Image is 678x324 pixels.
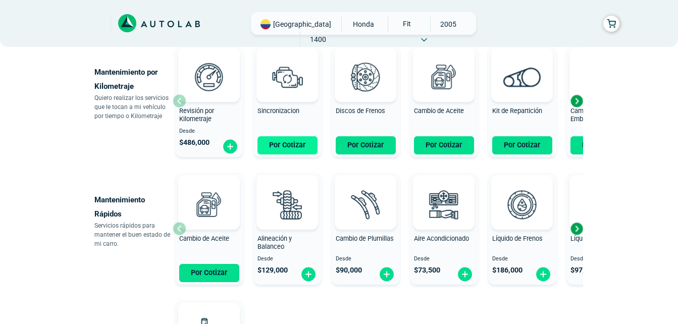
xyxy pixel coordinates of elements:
img: AD0BCuuxAAAAAElFTkSuQmCC [507,49,537,80]
span: Cambio de Kit de Embrague [570,107,618,123]
span: Cambio de Aceite [414,107,464,115]
img: AD0BCuuxAAAAAElFTkSuQmCC [194,49,224,80]
span: Desde [414,256,474,262]
span: Aire Acondicionado [414,235,469,242]
span: Líquido Refrigerante [570,235,628,242]
button: Por Cotizar [257,136,318,154]
button: Kit de Repartición Por Cotizar [488,45,556,157]
span: $ 73,500 [414,266,440,275]
button: Aire Acondicionado Desde $73,500 [410,173,478,285]
button: Líquido Refrigerante Desde $97,300 [566,173,635,285]
button: Por Cotizar [492,136,552,154]
img: AD0BCuuxAAAAAElFTkSuQmCC [507,177,537,207]
img: liquido_refrigerante-v3.svg [578,182,622,227]
div: Next slide [569,221,584,236]
span: $ 90,000 [336,266,362,275]
button: Revisión por Kilometraje Desde $486,000 [175,45,243,157]
img: fi_plus-circle2.svg [222,139,238,154]
p: Mantenimiento Rápidos [94,193,173,221]
span: Alineación y Balanceo [257,235,292,251]
img: Flag of COLOMBIA [260,19,271,29]
span: Kit de Repartición [492,107,542,115]
button: Cambio de Plumillas Desde $90,000 [332,173,400,285]
p: Servicios rápidos para mantener el buen estado de mi carro. [94,221,173,248]
button: Líquido de Frenos Desde $186,000 [488,173,556,285]
img: liquido_frenos-v3.svg [500,182,544,227]
span: Sincronizacion [257,107,299,115]
span: 2005 [431,17,466,32]
button: Cambio de Aceite Por Cotizar [175,173,243,285]
span: Cambio de Aceite [179,235,229,242]
span: Líquido de Frenos [492,235,543,242]
img: plumillas-v3.svg [343,182,388,227]
span: Discos de Frenos [336,107,385,115]
img: AD0BCuuxAAAAAElFTkSuQmCC [194,177,224,207]
span: $ 486,000 [179,138,210,147]
img: AD0BCuuxAAAAAElFTkSuQmCC [429,49,459,80]
img: AD0BCuuxAAAAAElFTkSuQmCC [350,49,381,80]
img: fi_plus-circle2.svg [379,266,395,282]
img: kit_de_embrague-v3.svg [578,55,622,99]
img: cambio_de_aceite-v3.svg [187,182,231,227]
img: aire_acondicionado-v3.svg [422,182,466,227]
span: Desde [492,256,552,262]
span: Desde [257,256,318,262]
span: FIT [388,17,424,31]
span: $ 129,000 [257,266,288,275]
img: frenos2-v3.svg [343,55,388,99]
span: 1400 [300,32,336,47]
img: fi_plus-circle2.svg [300,266,317,282]
img: fi_plus-circle2.svg [535,266,551,282]
img: AD0BCuuxAAAAAElFTkSuQmCC [350,177,381,207]
span: [GEOGRAPHIC_DATA] [273,19,331,29]
img: alineacion_y_balanceo-v3.svg [265,182,309,227]
button: Cambio de Kit de Embrague Por Cotizar [566,45,635,157]
span: Revisión por Kilometraje [179,107,214,123]
img: fi_plus-circle2.svg [457,266,473,282]
button: Por Cotizar [570,136,631,154]
span: $ 186,000 [492,266,523,275]
img: revision_por_kilometraje-v3.svg [187,55,231,99]
div: Next slide [569,93,584,109]
img: correa_de_reparticion-v3.svg [503,67,541,87]
img: AD0BCuuxAAAAAElFTkSuQmCC [272,49,302,80]
button: Alineación y Balanceo Desde $129,000 [253,173,322,285]
p: Quiero realizar los servicios que le tocan a mi vehículo por tiempo o Kilometraje [94,93,173,121]
img: sincronizacion-v3.svg [265,55,309,99]
button: Discos de Frenos Por Cotizar [332,45,400,157]
button: Cambio de Aceite Por Cotizar [410,45,478,157]
button: Sincronizacion Por Cotizar [253,45,322,157]
span: Desde [336,256,396,262]
button: Por Cotizar [179,264,239,282]
img: cambio_de_aceite-v3.svg [422,55,466,99]
span: HONDA [346,17,382,32]
button: Por Cotizar [336,136,396,154]
button: Por Cotizar [414,136,474,154]
span: Desde [570,256,631,262]
span: Desde [179,128,239,135]
span: $ 97,300 [570,266,597,275]
p: Mantenimiento por Kilometraje [94,65,173,93]
img: AD0BCuuxAAAAAElFTkSuQmCC [429,177,459,207]
img: AD0BCuuxAAAAAElFTkSuQmCC [272,177,302,207]
span: Cambio de Plumillas [336,235,394,242]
